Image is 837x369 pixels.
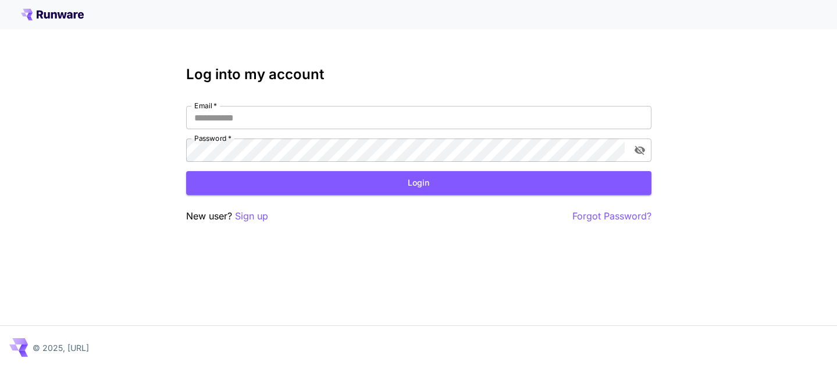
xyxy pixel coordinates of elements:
button: Forgot Password? [572,209,651,223]
label: Password [194,133,231,143]
p: © 2025, [URL] [33,342,89,354]
button: toggle password visibility [629,140,650,161]
label: Email [194,101,217,111]
button: Sign up [235,209,268,223]
button: Login [186,171,651,195]
h3: Log into my account [186,66,651,83]
p: New user? [186,209,268,223]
